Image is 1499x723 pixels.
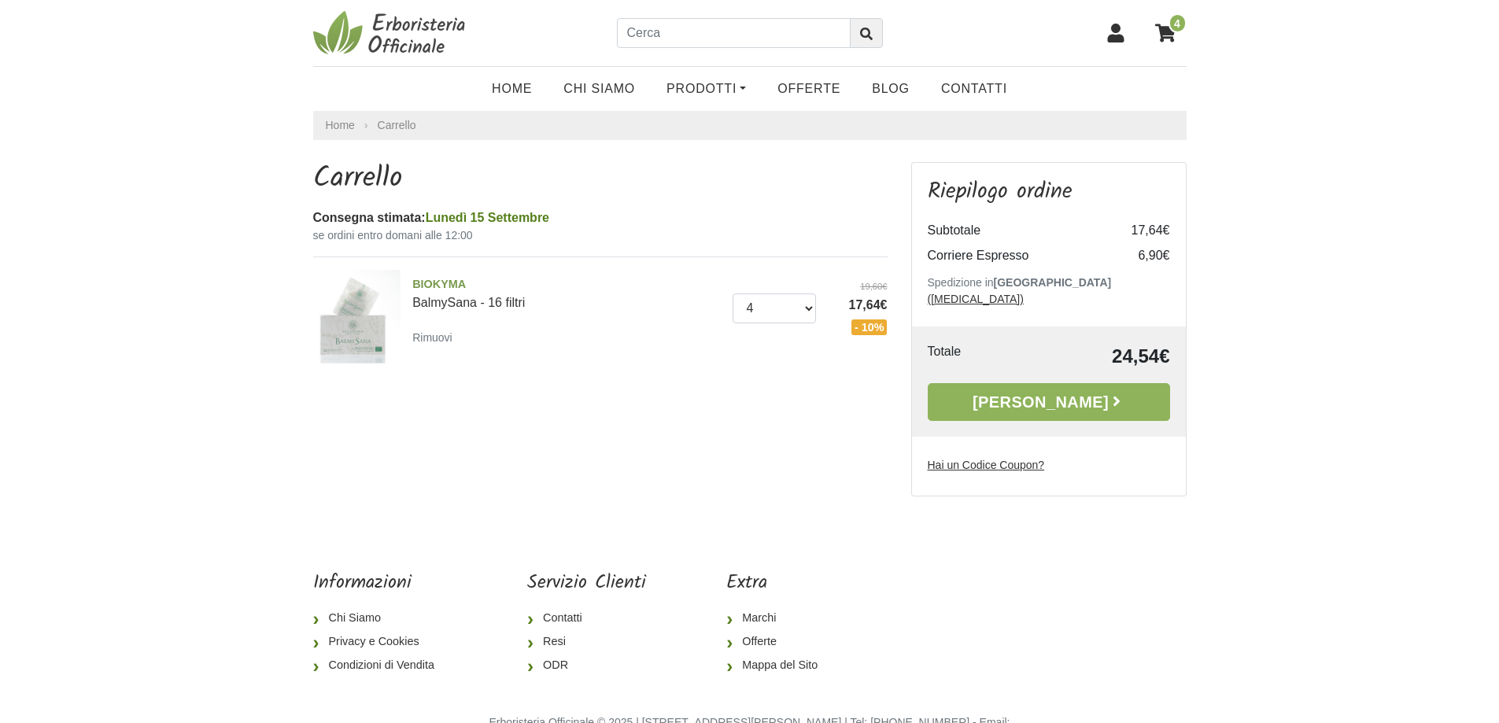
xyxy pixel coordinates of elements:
[1147,13,1187,53] a: 4
[313,162,888,196] h1: Carrello
[313,111,1187,140] nav: breadcrumb
[1107,218,1170,243] td: 17,64€
[1107,243,1170,268] td: 6,90€
[326,117,355,134] a: Home
[726,654,830,677] a: Mappa del Sito
[617,18,851,48] input: Cerca
[910,572,1186,627] iframe: fb:page Facebook Social Plugin
[412,276,721,309] a: BIOKYMABalmySana - 16 filtri
[313,9,471,57] img: Erboristeria Officinale
[928,179,1170,205] h3: Riepilogo ordine
[1169,13,1187,33] span: 4
[527,654,646,677] a: ODR
[527,607,646,630] a: Contatti
[726,630,830,654] a: Offerte
[828,296,888,315] span: 17,64€
[994,276,1112,289] b: [GEOGRAPHIC_DATA]
[928,383,1170,421] a: [PERSON_NAME]
[928,293,1024,305] a: ([MEDICAL_DATA])
[925,73,1023,105] a: Contatti
[308,270,401,363] img: BalmySana - 16 filtri
[851,319,888,335] span: - 10%
[548,73,651,105] a: Chi Siamo
[828,280,888,293] del: 19,60€
[412,327,459,347] a: Rimuovi
[527,630,646,654] a: Resi
[928,275,1170,308] p: Spedizione in
[313,630,447,654] a: Privacy e Cookies
[928,243,1107,268] td: Corriere Espresso
[856,73,925,105] a: Blog
[651,73,762,105] a: Prodotti
[313,208,888,227] div: Consegna stimata:
[313,572,447,595] h5: Informazioni
[928,459,1045,471] u: Hai un Codice Coupon?
[928,457,1045,474] label: Hai un Codice Coupon?
[476,73,548,105] a: Home
[928,342,1017,371] td: Totale
[762,73,856,105] a: OFFERTE
[313,607,447,630] a: Chi Siamo
[313,654,447,677] a: Condizioni di Vendita
[426,211,549,224] span: Lunedì 15 Settembre
[412,331,452,344] small: Rimuovi
[726,572,830,595] h5: Extra
[928,218,1107,243] td: Subtotale
[726,607,830,630] a: Marchi
[378,119,416,131] a: Carrello
[1017,342,1170,371] td: 24,54€
[313,227,888,244] small: se ordini entro domani alle 12:00
[412,276,721,293] span: BIOKYMA
[527,572,646,595] h5: Servizio Clienti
